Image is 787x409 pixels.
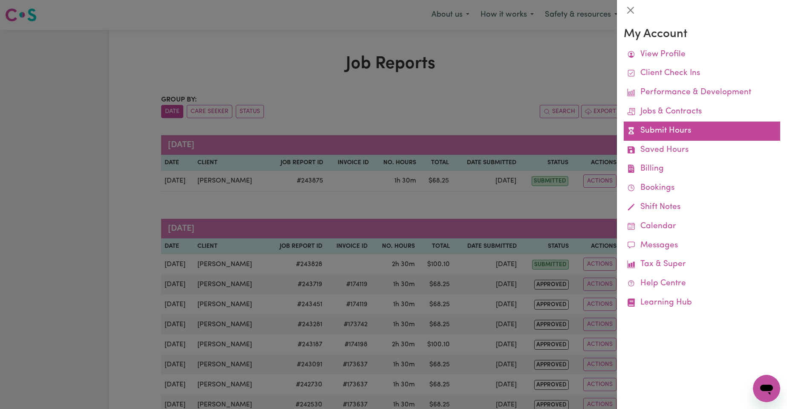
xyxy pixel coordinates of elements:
[624,64,780,83] a: Client Check Ins
[624,236,780,255] a: Messages
[624,3,637,17] button: Close
[624,27,780,42] h3: My Account
[624,179,780,198] a: Bookings
[624,102,780,122] a: Jobs & Contracts
[624,122,780,141] a: Submit Hours
[753,375,780,402] iframe: Button to launch messaging window
[624,255,780,274] a: Tax & Super
[624,274,780,293] a: Help Centre
[624,83,780,102] a: Performance & Development
[624,45,780,64] a: View Profile
[624,217,780,236] a: Calendar
[624,293,780,313] a: Learning Hub
[624,198,780,217] a: Shift Notes
[624,141,780,160] a: Saved Hours
[624,160,780,179] a: Billing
